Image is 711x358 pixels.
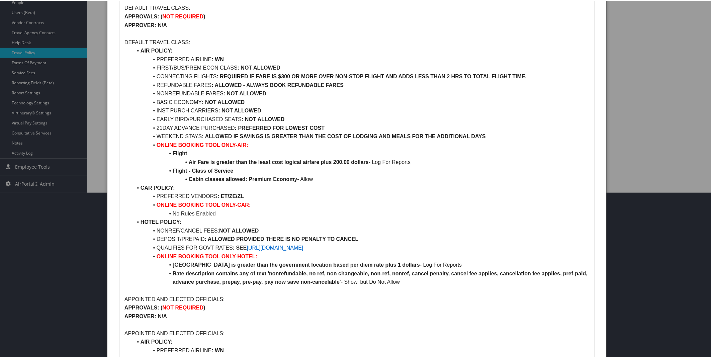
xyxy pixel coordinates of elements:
p: DEFAULT TRAVEL CLASS: [124,37,589,46]
li: FIRST/BUS/PREM ECON CLASS [132,63,589,72]
strong: : ET/ZE/ZL [217,193,244,198]
li: NONREFUNDABLE FARES [132,89,589,97]
strong: AIR POLICY: [141,338,173,344]
strong: : [217,73,218,79]
strong: APPROVER: N/A [124,22,167,27]
strong: HOTEL POLICY: [141,218,181,224]
strong: NOT ALLOWED [219,227,259,233]
strong: Flight - Class of Service [173,167,233,173]
strong: Air Fare is greater than the least cost logical airfare plus 200.00 dollars [189,159,369,164]
strong: : NOT ALLOWED [238,64,280,70]
li: DEPOSIT/PREPAID [132,234,589,243]
li: REFUNDABLE FARES [132,80,589,89]
li: PREFERRED VENDORS [132,191,589,200]
p: APPOINTED AND ELECTED OFFICIALS: [124,329,589,337]
strong: ONLINE BOOKING TOOL ONLY-HOTEL: [157,253,257,259]
li: PREFERRED AIRLINE [132,55,589,63]
strong: ONLINE BOOKING TOOL ONLY-CAR: [157,201,251,207]
strong: NOT REQUIRED [162,304,203,310]
li: - Log For Reports [132,260,589,269]
strong: CAR POLICY: [141,184,175,190]
strong: : NOT ALLOWED [242,116,284,121]
strong: Rate description contains any of text 'nonrefundable, no ref, non changeable, non-ref, nonref, ca... [173,270,589,284]
strong: [GEOGRAPHIC_DATA] is greater than the government location based per diem rate plus 1 dollars [173,261,420,267]
strong: : NOT ALLOWED [202,99,245,104]
strong: ) [203,304,205,310]
strong: : WN [211,56,224,62]
strong: REQUIRED IF FARE IS $300 OR MORE OVER NON-STOP FLIGHT AND ADDS LESS THAN 2 HRS TO TOTAL FLIGHT TIME. [220,73,527,79]
li: - Show, but Do Not Allow [132,269,589,286]
strong: APPROVER: N/A [124,313,167,319]
li: INST PURCH CARRIERS [132,106,589,114]
strong: : ALLOWED IF SAVINGS IS GREATER THAN THE COST OF LODGING AND MEALS FOR THE ADDITIONAL DAYS [202,133,485,139]
strong: Flight [173,150,187,156]
strong: NOT REQUIRED [162,13,203,19]
li: EARLY BIRD/PURCHASED SEATS [132,114,589,123]
li: - Log For Reports [132,157,589,166]
strong: : PREFERRED FOR LOWEST COST [235,124,325,130]
li: 21DAY ADVANCE PURCHASED [132,123,589,132]
li: CONNECTING FLIGHTS [132,72,589,80]
strong: : ALLOWED - ALWAYS BOOK REFUNDABLE FARES [211,82,344,87]
li: No Rules Enabled [132,209,589,217]
li: QUALIFIES FOR GOVT RATES [132,243,589,252]
strong: : NOT ALLOWED [224,90,266,96]
p: APPOINTED AND ELECTED OFFICIALS: [124,294,589,303]
li: - Allow [132,174,589,183]
li: WEEKEND STAYS [132,131,589,140]
strong: APPROVALS: ( [124,13,162,19]
strong: : WN [211,347,224,353]
li: PREFERRED AIRLINE [132,346,589,354]
strong: APPROVALS: ( [124,304,162,310]
a: [URL][DOMAIN_NAME] [247,244,303,250]
strong: ONLINE BOOKING TOOL ONLY-AIR: [157,142,248,147]
li: NONREF/CANCEL FEES: [132,226,589,235]
li: BASIC ECONOMY [132,97,589,106]
p: DEFAULT TRAVEL CLASS: [124,3,589,12]
strong: : SEE [233,244,247,250]
strong: Cabin classes allowed: Premium Economy [189,176,297,181]
strong: : ALLOWED PROVIDED THERE IS NO PENALTY TO CANCEL [205,236,359,241]
strong: AIR POLICY: [141,47,173,53]
strong: ) [203,13,205,19]
strong: : NOT ALLOWED [218,107,261,113]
